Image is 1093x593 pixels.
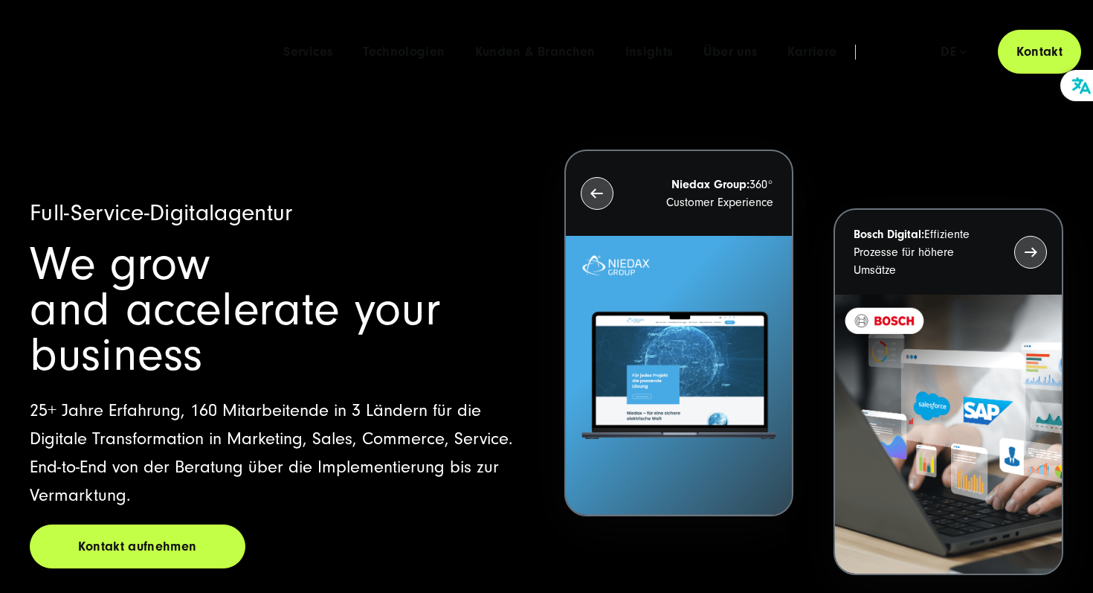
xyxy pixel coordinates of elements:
[363,45,445,60] a: Technologien
[854,228,924,241] strong: Bosch Digital:
[30,199,293,226] span: Full-Service-Digitalagentur
[703,45,758,60] a: Über uns
[835,295,1062,574] img: BOSCH - Kundeprojekt - Digital Transformation Agentur SUNZINET
[625,45,674,60] a: Insights
[640,176,774,211] p: 360° Customer Experience
[998,30,1081,74] a: Kontakt
[564,150,794,516] button: Niedax Group:360° Customer Experience Letztes Projekt von Niedax. Ein Laptop auf dem die Niedax W...
[283,45,333,60] a: Services
[834,208,1063,575] button: Bosch Digital:Effiziente Prozesse für höhere Umsätze BOSCH - Kundeprojekt - Digital Transformatio...
[30,397,529,510] p: 25+ Jahre Erfahrung, 160 Mitarbeitende in 3 Ländern für die Digitale Transformation in Marketing,...
[854,225,987,279] p: Effiziente Prozesse für höhere Umsätze
[30,525,245,568] a: Kontakt aufnehmen
[941,45,967,60] div: de
[566,236,793,515] img: Letztes Projekt von Niedax. Ein Laptop auf dem die Niedax Website geöffnet ist, auf blauem Hinter...
[30,237,440,382] span: We grow and accelerate your business
[475,45,596,60] a: Kunden & Branchen
[30,36,162,68] img: SUNZINET Full Service Digital Agentur
[787,45,836,60] a: Karriere
[671,178,749,191] strong: Niedax Group:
